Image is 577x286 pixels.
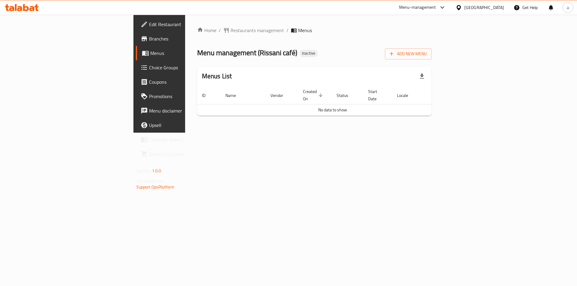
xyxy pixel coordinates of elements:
[152,167,161,175] span: 1.0.0
[390,50,427,58] span: Add New Menu
[149,150,225,158] span: Grocery Checklist
[385,48,432,59] button: Add New Menu
[136,167,151,175] span: Version:
[136,177,164,185] span: Get support on:
[150,50,225,57] span: Menus
[136,46,230,60] a: Menus
[318,106,347,114] span: No data to show
[225,92,244,99] span: Name
[286,27,288,34] li: /
[415,69,429,83] div: Export file
[197,46,297,59] span: Menu management ( Rissani café )
[337,92,356,99] span: Status
[303,88,325,102] span: Created On
[202,92,213,99] span: ID
[149,64,225,71] span: Choice Groups
[149,136,225,143] span: Coverage Report
[136,104,230,118] a: Menu disclaimer
[202,72,232,81] h2: Menus List
[149,107,225,114] span: Menu disclaimer
[423,86,468,104] th: Actions
[136,118,230,132] a: Upsell
[223,27,284,34] a: Restaurants management
[136,132,230,147] a: Coverage Report
[136,147,230,161] a: Grocery Checklist
[399,4,436,11] div: Menu-management
[149,78,225,86] span: Coupons
[368,88,385,102] span: Start Date
[567,4,569,11] span: a
[149,93,225,100] span: Promotions
[397,92,416,99] span: Locale
[149,122,225,129] span: Upsell
[136,17,230,32] a: Edit Restaurant
[136,75,230,89] a: Coupons
[300,50,318,57] div: Inactive
[136,89,230,104] a: Promotions
[136,183,175,191] a: Support.OpsPlatform
[136,32,230,46] a: Branches
[298,27,312,34] span: Menus
[149,21,225,28] span: Edit Restaurant
[197,27,432,34] nav: breadcrumb
[197,86,468,116] table: enhanced table
[136,60,230,75] a: Choice Groups
[270,92,291,99] span: Vendor
[464,4,504,11] div: [GEOGRAPHIC_DATA]
[149,35,225,42] span: Branches
[300,51,318,56] span: Inactive
[230,27,284,34] span: Restaurants management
